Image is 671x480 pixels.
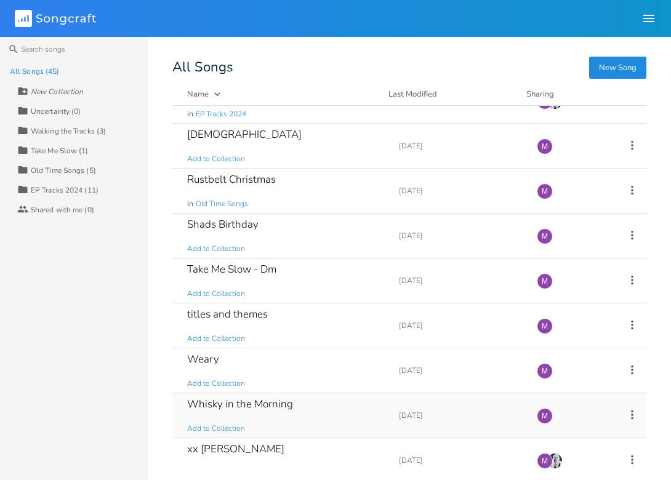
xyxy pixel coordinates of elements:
div: Sharing [526,88,600,100]
span: Add to Collection [187,154,245,164]
div: Shads Birthday [187,219,259,230]
div: melindameshad [537,453,553,469]
div: Rustbelt Christmas [187,174,276,185]
div: melindameshad [537,228,553,244]
div: All Songs [172,62,646,73]
div: Take Me Slow - Dm [187,264,276,274]
button: New Song [589,57,646,79]
img: Anya [547,453,563,469]
div: melindameshad [537,408,553,424]
div: Uncertainty (0) [31,108,81,115]
div: [DATE] [399,232,522,239]
div: Weary [187,354,219,364]
span: EP Tracks 2024 [196,109,246,119]
span: Add to Collection [187,423,245,434]
div: Shared with me (0) [31,206,94,214]
div: titles and themes [187,309,268,319]
div: [DATE] [399,187,522,194]
div: [DATE] [399,277,522,284]
div: xx [PERSON_NAME] [187,444,284,454]
div: [DATE] [399,367,522,374]
div: melindameshad [537,318,553,334]
span: Add to Collection [187,244,245,254]
div: [DATE] [399,142,522,150]
div: [DEMOGRAPHIC_DATA] [187,129,302,140]
button: Last Modified [388,88,512,100]
span: Old Time Songs [196,468,248,479]
div: Old Time Songs (5) [31,167,96,174]
div: New Collection [31,88,83,95]
div: [DATE] [399,457,522,464]
div: Last Modified [388,89,437,100]
span: Old Time Songs [196,199,248,209]
div: Whisky in the Morning [187,399,293,409]
span: Add to Collection [187,334,245,344]
div: EP Tracks 2024 (11) [31,186,98,194]
div: melindameshad [537,138,553,154]
div: melindameshad [537,273,553,289]
div: All Songs (45) [10,68,59,75]
span: in [187,468,193,479]
div: melindameshad [537,363,553,379]
div: Walking the Tracks (3) [31,127,106,135]
div: [DATE] [399,412,522,419]
span: in [187,109,193,119]
div: Take Me Slow (1) [31,147,89,154]
span: Add to Collection [187,378,245,389]
div: melindameshad [537,183,553,199]
div: Name [187,89,209,100]
div: [DATE] [399,322,522,329]
span: Add to Collection [187,289,245,299]
button: Name [187,88,374,100]
span: in [187,199,193,209]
